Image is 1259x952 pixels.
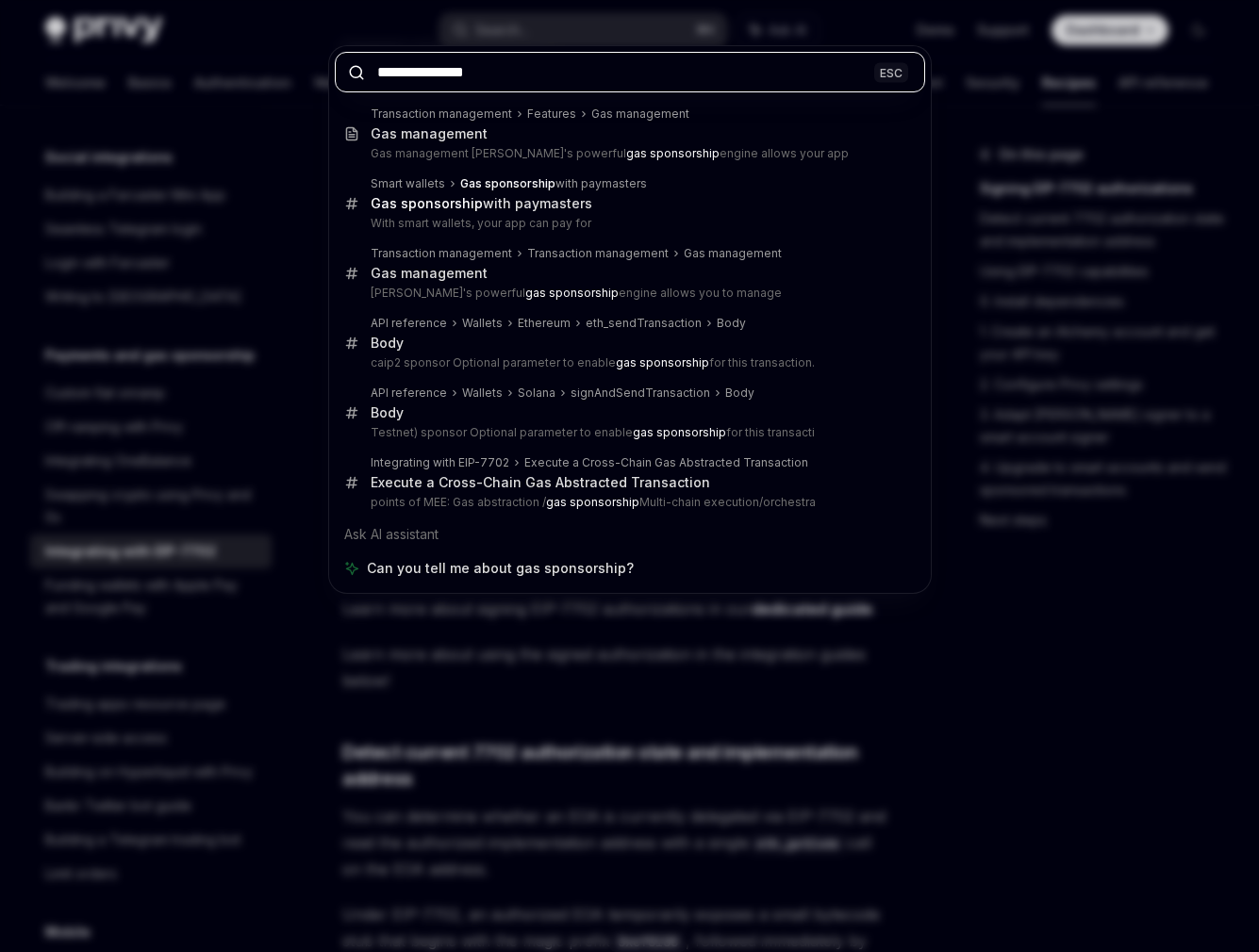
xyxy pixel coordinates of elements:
div: Gas management [591,107,689,122]
div: Gas management [371,265,488,282]
p: points of MEE: Gas abstraction / Multi-chain execution/orchestra [371,495,886,510]
p: Testnet) sponsor Optional parameter to enable for this transacti [371,425,886,440]
div: Gas management [371,125,488,142]
div: Ask AI assistant [335,517,925,551]
div: Solana [518,386,555,401]
b: gas sponsorship [616,355,709,369]
div: Smart wallets [371,176,445,191]
div: Body [725,386,754,401]
div: ESC [874,62,908,82]
b: gas sponsorship [525,286,619,300]
div: Integrating with EIP-7702 [371,455,509,470]
p: Gas management [PERSON_NAME]'s powerful engine allows your app [371,146,886,161]
div: Wallets [462,386,503,401]
div: Ethereum [518,316,571,331]
div: Body [717,316,746,331]
div: Transaction management [371,246,512,261]
div: with paymasters [371,195,592,212]
div: signAndSendTransaction [571,386,710,401]
b: Gas sponsorship [460,176,555,190]
div: Wallets [462,316,503,331]
b: gas sponsorship [633,425,726,439]
b: gas sponsorship [626,146,720,160]
div: Features [527,107,576,122]
div: Transaction management [371,107,512,122]
div: API reference [371,316,447,331]
div: API reference [371,386,447,401]
div: Body [371,404,404,421]
div: with paymasters [460,176,647,191]
div: Execute a Cross-Chain Gas Abstracted Transaction [524,455,808,470]
b: gas sponsorship [546,495,639,509]
div: Body [371,335,404,352]
div: Gas management [684,246,782,261]
b: Gas sponsorship [371,195,483,211]
div: Transaction management [527,246,669,261]
div: eth_sendTransaction [586,316,702,331]
p: With smart wallets, your app can pay for [371,216,886,231]
span: Can you tell me about gas sponsorship? [367,559,634,578]
p: [PERSON_NAME]'s powerful engine allows you to manage [371,286,886,301]
p: caip2 sponsor Optional parameter to enable for this transaction. [371,355,886,370]
div: Execute a Cross-Chain Gas Abstracted Transaction [371,474,710,491]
